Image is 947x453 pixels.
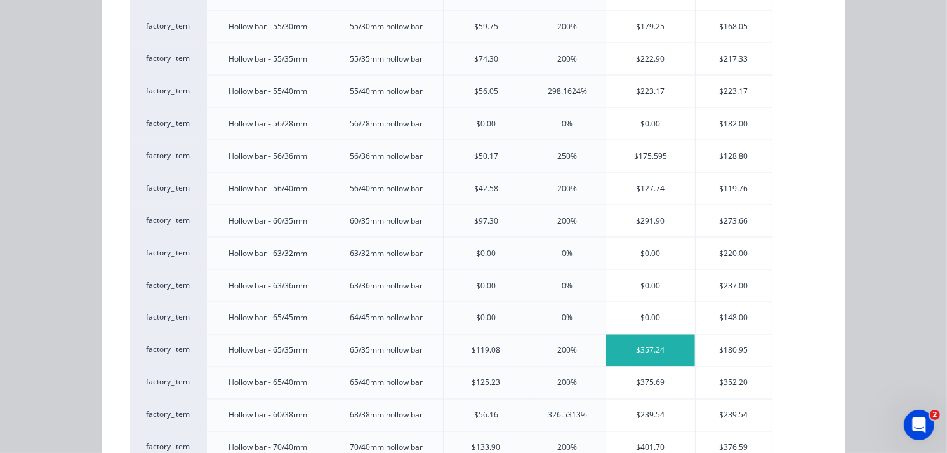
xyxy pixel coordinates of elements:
div: $168.05 [696,11,772,43]
div: $239.54 [606,400,695,431]
div: 55/30mm hollow bar [350,21,423,32]
div: $50.17 [474,151,498,162]
div: 56/40mm hollow bar [350,183,423,194]
div: 200% [557,215,577,227]
div: factory_item [130,302,206,334]
div: 55/40mm hollow bar [350,86,423,97]
div: $0.00 [476,248,496,259]
div: $148.00 [696,302,772,334]
div: $97.30 [474,215,498,227]
iframe: Intercom live chat [904,410,934,440]
div: Hollow bar - 56/28mm [228,118,307,130]
div: 63/36mm hollow bar [350,280,423,292]
div: $352.20 [696,367,772,399]
div: $239.54 [696,400,772,431]
div: $357.24 [606,335,695,367]
div: 65/40mm hollow bar [350,377,423,389]
div: factory_item [130,140,206,172]
div: 65/35mm hollow bar [350,345,423,356]
div: $0.00 [606,108,695,140]
div: factory_item [130,43,206,75]
span: 2 [930,410,940,420]
div: $217.33 [696,43,772,75]
div: $175.595 [606,140,695,172]
div: $59.75 [474,21,498,32]
div: $128.80 [696,140,772,172]
div: 0% [562,313,573,324]
div: 200% [557,377,577,389]
div: $273.66 [696,205,772,237]
div: Hollow bar - 56/36mm [228,151,307,162]
div: $179.25 [606,11,695,43]
div: $220.00 [696,238,772,269]
div: factory_item [130,237,206,269]
div: factory_item [130,107,206,140]
div: Hollow bar - 60/38mm [228,410,307,421]
div: factory_item [130,10,206,43]
div: Hollow bar - 60/35mm [228,215,307,227]
div: factory_item [130,269,206,302]
div: 250% [557,151,577,162]
div: $0.00 [606,270,695,302]
div: $0.00 [606,238,695,269]
div: $74.30 [474,53,498,65]
div: Hollow bar - 63/32mm [228,248,307,259]
div: $127.74 [606,173,695,205]
div: $180.95 [696,335,772,367]
div: $0.00 [476,280,496,292]
div: 60/35mm hollow bar [350,215,423,227]
div: $182.00 [696,108,772,140]
div: $42.58 [474,183,498,194]
div: Hollow bar - 63/36mm [228,280,307,292]
div: 56/36mm hollow bar [350,151,423,162]
div: 0% [562,248,573,259]
div: 64/45mm hollow bar [350,313,423,324]
div: factory_item [130,75,206,107]
div: 200% [557,53,577,65]
div: 56/28mm hollow bar [350,118,423,130]
div: $291.90 [606,205,695,237]
div: 298.1624% [548,86,587,97]
div: factory_item [130,334,206,367]
div: $375.69 [606,367,695,399]
div: $56.16 [474,410,498,421]
div: $56.05 [474,86,498,97]
div: $223.17 [606,76,695,107]
div: $222.90 [606,43,695,75]
div: $0.00 [606,302,695,334]
div: $223.17 [696,76,772,107]
div: 68/38mm hollow bar [350,410,423,421]
div: $125.23 [472,377,500,389]
div: 63/32mm hollow bar [350,248,423,259]
div: factory_item [130,205,206,237]
div: factory_item [130,367,206,399]
div: 200% [557,21,577,32]
div: Hollow bar - 65/45mm [228,313,307,324]
div: 200% [557,345,577,356]
div: $119.76 [696,173,772,205]
div: Hollow bar - 56/40mm [228,183,307,194]
div: 326.5313% [548,410,587,421]
div: Hollow bar - 55/40mm [228,86,307,97]
div: factory_item [130,172,206,205]
div: $237.00 [696,270,772,302]
div: Hollow bar - 55/35mm [228,53,307,65]
div: Hollow bar - 55/30mm [228,21,307,32]
div: Hollow bar - 65/35mm [228,345,307,356]
div: Hollow bar - 65/40mm [228,377,307,389]
div: $0.00 [476,118,496,130]
div: factory_item [130,399,206,431]
div: 0% [562,118,573,130]
div: 55/35mm hollow bar [350,53,423,65]
div: $0.00 [476,313,496,324]
div: 0% [562,280,573,292]
div: $119.08 [472,345,500,356]
div: 200% [557,183,577,194]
